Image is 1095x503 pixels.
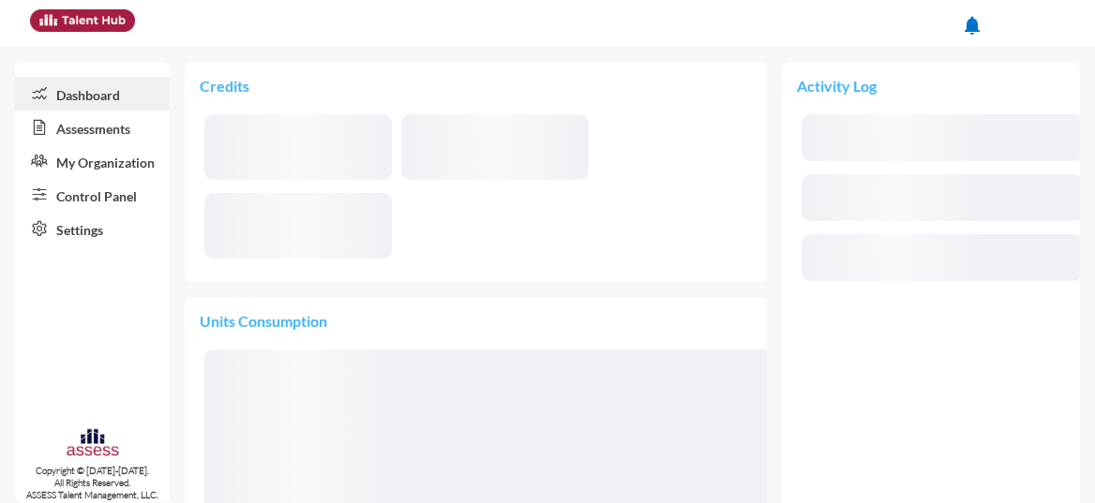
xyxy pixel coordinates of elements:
[66,427,120,461] img: assesscompany-logo.png
[15,111,170,144] a: Assessments
[15,77,170,111] a: Dashboard
[200,312,751,330] p: Units Consumption
[15,178,170,212] a: Control Panel
[200,77,751,95] p: Credits
[15,465,170,501] p: Copyright © [DATE]-[DATE]. All Rights Reserved. ASSESS Talent Management, LLC.
[961,14,983,37] mat-icon: notifications
[15,212,170,245] a: Settings
[15,144,170,178] a: My Organization
[797,77,1065,95] p: Activity Log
